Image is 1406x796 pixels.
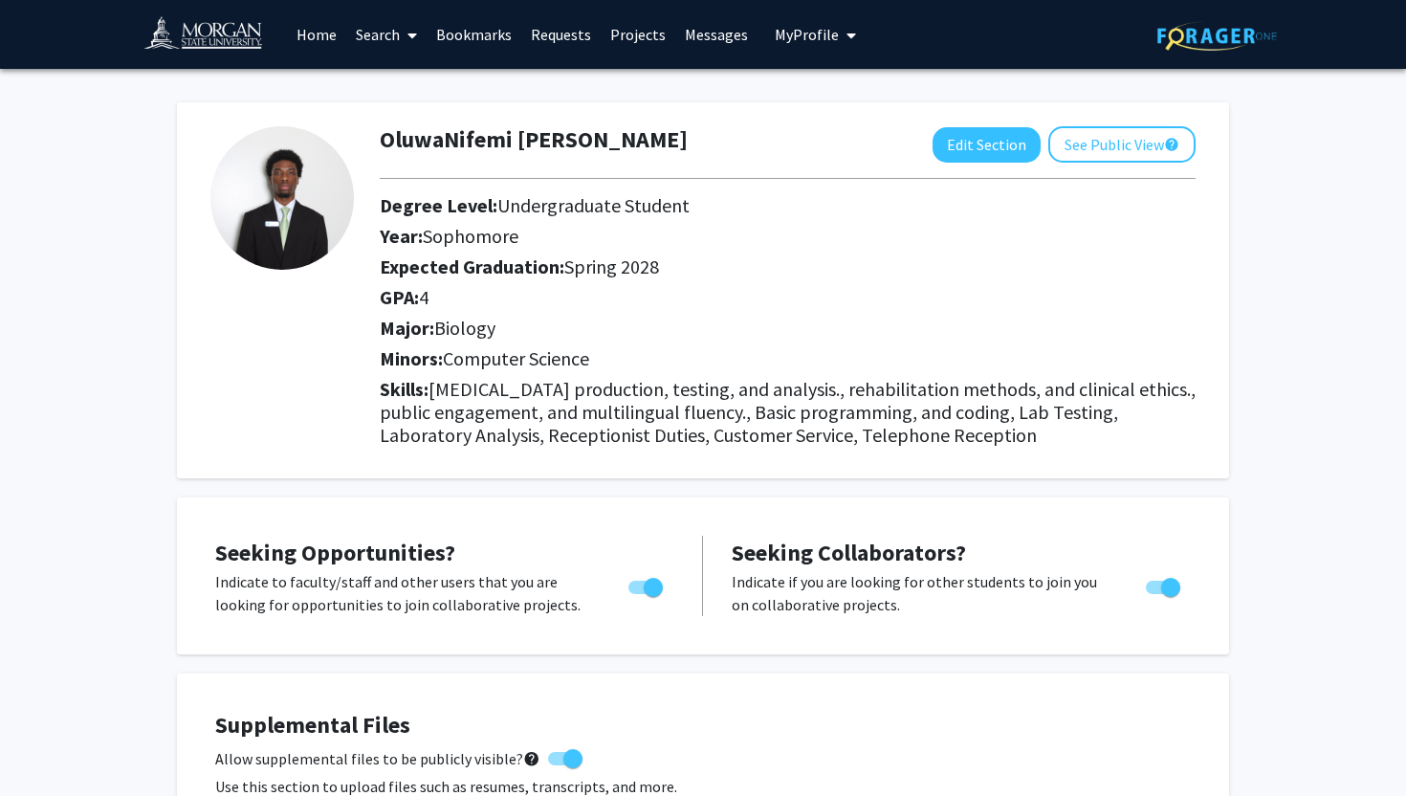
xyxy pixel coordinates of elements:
h2: Expected Graduation: [380,255,1196,278]
a: Bookmarks [427,1,521,68]
span: Seeking Collaborators? [732,538,966,567]
mat-icon: help [523,747,540,770]
p: Indicate if you are looking for other students to join you on collaborative projects. [732,570,1109,616]
span: Sophomore [423,224,518,248]
div: Toggle [1138,570,1191,599]
h1: OluwaNifemi [PERSON_NAME] [380,126,688,154]
span: Undergraduate Student [497,193,690,217]
a: Search [346,1,427,68]
a: Messages [675,1,758,68]
span: [MEDICAL_DATA] production, testing, and analysis., rehabilitation methods, and clinical ethics., ... [380,377,1196,447]
span: 4 [419,285,428,309]
span: Biology [434,316,495,340]
a: Projects [601,1,675,68]
h2: GPA: [380,286,1196,309]
h2: Major: [380,317,1196,340]
div: Toggle [621,570,673,599]
button: See Public View [1048,126,1196,163]
img: ForagerOne Logo [1157,21,1277,51]
span: Seeking Opportunities? [215,538,455,567]
span: Computer Science [443,346,589,370]
h2: Skills: [380,378,1196,447]
span: Spring 2028 [564,254,659,278]
h2: Degree Level: [380,194,1196,217]
h2: Year: [380,225,1196,248]
span: My Profile [775,25,839,44]
a: Home [287,1,346,68]
p: Indicate to faculty/staff and other users that you are looking for opportunities to join collabor... [215,570,592,616]
iframe: Chat [14,710,81,782]
mat-icon: help [1164,133,1179,156]
img: Morgan State University Logo [143,15,279,58]
h2: Minors: [380,347,1196,370]
h4: Supplemental Files [215,712,1191,740]
img: Profile Picture [210,126,354,270]
button: Edit Section [933,127,1041,163]
span: Allow supplemental files to be publicly visible? [215,747,540,770]
a: Requests [521,1,601,68]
